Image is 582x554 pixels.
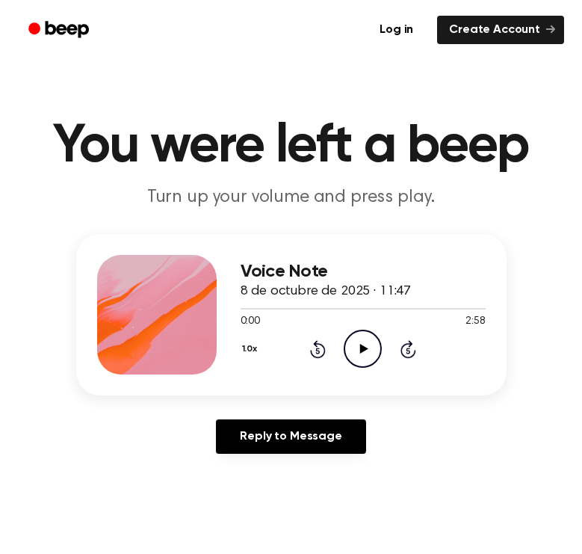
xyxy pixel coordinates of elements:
[18,185,564,210] p: Turn up your volume and press play.
[216,419,365,454] a: Reply to Message
[241,262,486,282] h3: Voice Note
[241,285,412,298] span: 8 de octubre de 2025 · 11:47
[437,16,564,44] a: Create Account
[465,314,485,330] span: 2:58
[241,314,260,330] span: 0:00
[18,16,102,45] a: Beep
[241,336,263,362] button: 1.0x
[18,120,564,173] h1: You were left a beep
[365,13,428,47] a: Log in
